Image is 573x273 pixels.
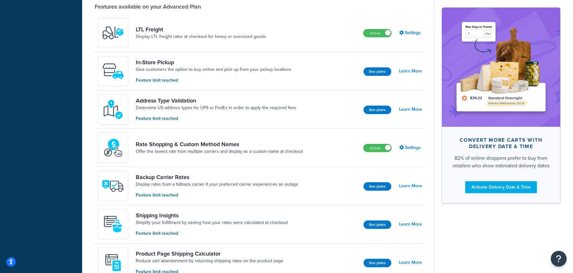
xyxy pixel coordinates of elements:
div: 82% of online shoppers prefer to buy from retailers who show estimated delivery dates [452,154,550,169]
a: Address Type Validation [136,97,296,104]
button: See plans [364,67,391,76]
p: Feature limit reached [136,115,296,122]
a: Offer the lowest rate from multiple carriers and display as a custom name at checkout [136,148,303,155]
p: Feature limit reached [136,230,288,237]
img: icon-duo-feat-rate-shopping-ecdd8bed.png [102,137,124,159]
label: Active [364,144,391,152]
a: Learn More [399,220,422,229]
a: Display LTL freight rates at checkout for heavy or oversized goods [136,34,266,40]
img: feature-image-ddt-36eae7f7280da8017bfb280eaccd9c446f90b1fe08728e4019434db127062ab4.png [451,17,551,117]
img: kIG8fy0lQAAAABJRU5ErkJggg== [102,98,124,121]
a: Learn More [399,182,422,190]
a: LTL Freight [136,26,266,33]
a: Activate Delivery Date & Time [465,181,537,193]
button: See plans [364,259,391,267]
a: Settings [399,143,422,152]
a: Give customers the option to buy online and pick up from your pickup locations [136,66,292,73]
a: Settings [399,28,422,37]
img: Acw9rhKYsOEjAAAAAElFTkSuQmCC [102,213,124,235]
img: y79ZsPf0fXUFUhFXDzUgf+ktZg5F2+ohG75+v3d2s1D9TjoU8PiyCIluIjV41seZevKCRuEjTPPOKHJsQcmKCXGdfprl3L4q7... [102,22,124,44]
div: Features available on your Advanced Plan [95,3,201,10]
a: Reduce cart abandonment by returning shipping rates on the product page [136,258,283,264]
a: Display rates from a fallback carrier if your preferred carrier experiences an outage [136,181,298,188]
a: Backup Carrier Rates [136,174,298,181]
a: Simplify your fulfillment by seeing how your rates were calculated at checkout [136,220,288,226]
button: See plans [364,182,391,191]
a: Rate Shopping & Custom Method Names [136,141,303,148]
img: icon-duo-feat-backup-carrier-4420b188.png [102,175,124,197]
div: Convert more carts with delivery date & time [452,137,550,149]
button: Open Resource Center [551,251,567,267]
a: In-Store Pickup [136,59,292,66]
a: Learn More [399,258,422,267]
label: Active [364,29,391,37]
p: Feature limit reached [136,77,292,84]
a: Determine US address types for UPS or FedEx in order to apply the required fees [136,105,296,111]
a: Product Page Shipping Calculator [136,250,283,257]
button: See plans [364,220,391,229]
img: wfgcfpwTIucLEAAAAASUVORK5CYII= [102,60,124,82]
button: See plans [364,106,391,114]
a: Learn More [399,67,422,76]
a: Shipping Insights [136,212,288,219]
a: Learn More [399,105,422,114]
p: Feature limit reached [136,192,298,199]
